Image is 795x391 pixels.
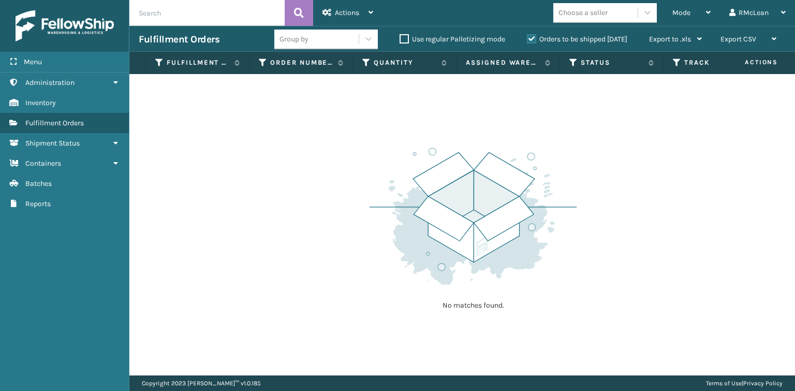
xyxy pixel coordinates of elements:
span: Containers [25,159,61,168]
div: Group by [279,34,308,45]
span: Export to .xls [649,35,691,44]
label: Quantity [374,58,436,67]
span: Menu [24,57,42,66]
span: Administration [25,78,75,87]
img: logo [16,10,114,41]
span: Shipment Status [25,139,80,148]
span: Fulfillment Orders [25,119,84,127]
span: Reports [25,199,51,208]
label: Orders to be shipped [DATE] [527,35,627,44]
label: Order Number [270,58,333,67]
a: Privacy Policy [743,380,783,387]
label: Tracking Number [684,58,747,67]
p: Copyright 2023 [PERSON_NAME]™ v 1.0.185 [142,375,261,391]
a: Terms of Use [706,380,742,387]
label: Assigned Warehouse [466,58,540,67]
label: Status [581,58,643,67]
span: Actions [712,54,784,71]
label: Fulfillment Order Id [167,58,229,67]
div: Choose a seller [558,7,608,18]
span: Export CSV [720,35,756,44]
h3: Fulfillment Orders [139,33,219,46]
span: Mode [672,8,690,17]
span: Actions [335,8,359,17]
span: Batches [25,179,52,188]
span: Inventory [25,98,56,107]
label: Use regular Palletizing mode [400,35,505,44]
div: | [706,375,783,391]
